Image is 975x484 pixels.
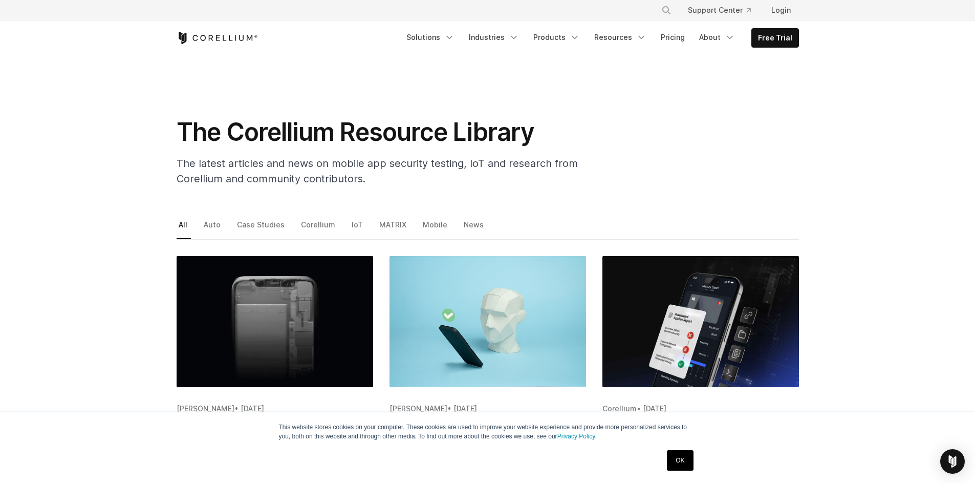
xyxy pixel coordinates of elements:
[389,404,447,413] span: [PERSON_NAME]
[377,218,410,239] a: MATRIX
[350,218,366,239] a: IoT
[462,218,487,239] a: News
[763,1,799,19] a: Login
[655,28,691,47] a: Pricing
[389,404,586,414] div: •
[279,423,697,441] p: This website stores cookies on your computer. These cookies are used to improve your website expe...
[602,404,799,414] div: •
[557,433,597,440] a: Privacy Policy.
[177,404,373,414] div: •
[177,218,191,239] a: All
[940,449,965,474] div: Open Intercom Messenger
[177,32,258,44] a: Corellium Home
[241,404,264,413] span: [DATE]
[177,117,586,148] h1: The Corellium Resource Library
[202,218,224,239] a: Auto
[177,256,373,387] img: OWASP Mobile Security Testing: How Virtual Devices Catch What Top 10 Checks Miss
[235,218,288,239] a: Case Studies
[453,404,477,413] span: [DATE]
[400,28,461,47] a: Solutions
[602,256,799,387] img: Corellium MATRIX: Automated MAST Testing for Mobile Security
[693,28,741,47] a: About
[177,404,234,413] span: [PERSON_NAME]
[299,218,339,239] a: Corellium
[667,450,693,471] a: OK
[177,157,578,185] span: The latest articles and news on mobile app security testing, IoT and research from Corellium and ...
[588,28,653,47] a: Resources
[649,1,799,19] div: Navigation Menu
[463,28,525,47] a: Industries
[602,404,637,413] span: Corellium
[421,218,451,239] a: Mobile
[643,404,666,413] span: [DATE]
[680,1,759,19] a: Support Center
[657,1,676,19] button: Search
[389,256,586,387] img: Complete Guide: The Ins and Outs of Automated Mobile Application Security Testing
[527,28,586,47] a: Products
[400,28,799,48] div: Navigation Menu
[752,29,798,47] a: Free Trial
